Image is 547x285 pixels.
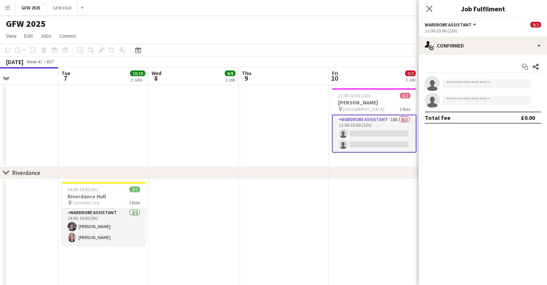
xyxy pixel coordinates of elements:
[47,59,54,64] div: BST
[37,31,55,41] a: Jobs
[72,200,99,205] span: Connexin Live
[61,182,146,245] app-job-card: 14:00-19:00 (5h)2/2Riverdance Hull Connexin Live1 RoleWardrobe Assistant2/214:00-19:00 (5h)[PERSO...
[152,70,161,77] span: Wed
[129,187,140,192] span: 2/2
[405,70,416,76] span: 0/2
[242,70,251,77] span: Thu
[406,77,415,83] div: 1 Job
[151,74,161,83] span: 8
[59,32,76,39] span: Comms
[331,74,338,83] span: 10
[530,22,541,28] span: 0/2
[25,59,44,64] span: Week 41
[24,32,33,39] span: Edit
[61,70,70,77] span: Tue
[225,77,235,83] div: 1 Job
[40,32,52,39] span: Jobs
[60,74,70,83] span: 7
[131,77,145,83] div: 2 Jobs
[47,0,78,15] button: GFW 2024
[425,28,541,34] div: 11:00-23:00 (12h)
[21,31,36,41] a: Edit
[6,58,23,66] div: [DATE]
[56,31,79,41] a: Comms
[3,31,20,41] a: View
[12,169,40,176] div: Riverdance
[419,4,547,14] h3: Job Fulfilment
[129,200,140,205] span: 1 Role
[419,37,547,55] div: Confirmed
[241,74,251,83] span: 9
[425,114,450,121] div: Total fee
[15,0,47,15] button: GFW 2025
[332,99,416,106] h3: [PERSON_NAME]
[343,106,384,112] span: [GEOGRAPHIC_DATA]
[425,22,478,28] button: Wardrobe Assistant
[338,93,371,98] span: 11:00-23:00 (12h)
[399,106,410,112] span: 1 Role
[521,114,535,121] div: £0.00
[6,32,17,39] span: View
[61,208,146,245] app-card-role: Wardrobe Assistant2/214:00-19:00 (5h)[PERSON_NAME][PERSON_NAME]
[68,187,98,192] span: 14:00-19:00 (5h)
[130,70,145,76] span: 10/10
[332,88,416,153] app-job-card: 11:00-23:00 (12h)0/2[PERSON_NAME] [GEOGRAPHIC_DATA]1 RoleWardrobe Assistant10A0/211:00-23:00 (12h)
[400,93,410,98] span: 0/2
[332,115,416,153] app-card-role: Wardrobe Assistant10A0/211:00-23:00 (12h)
[6,18,46,29] h1: GFW 2025
[332,70,338,77] span: Fri
[225,70,235,76] span: 8/8
[61,193,146,200] h3: Riverdance Hull
[425,22,472,28] span: Wardrobe Assistant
